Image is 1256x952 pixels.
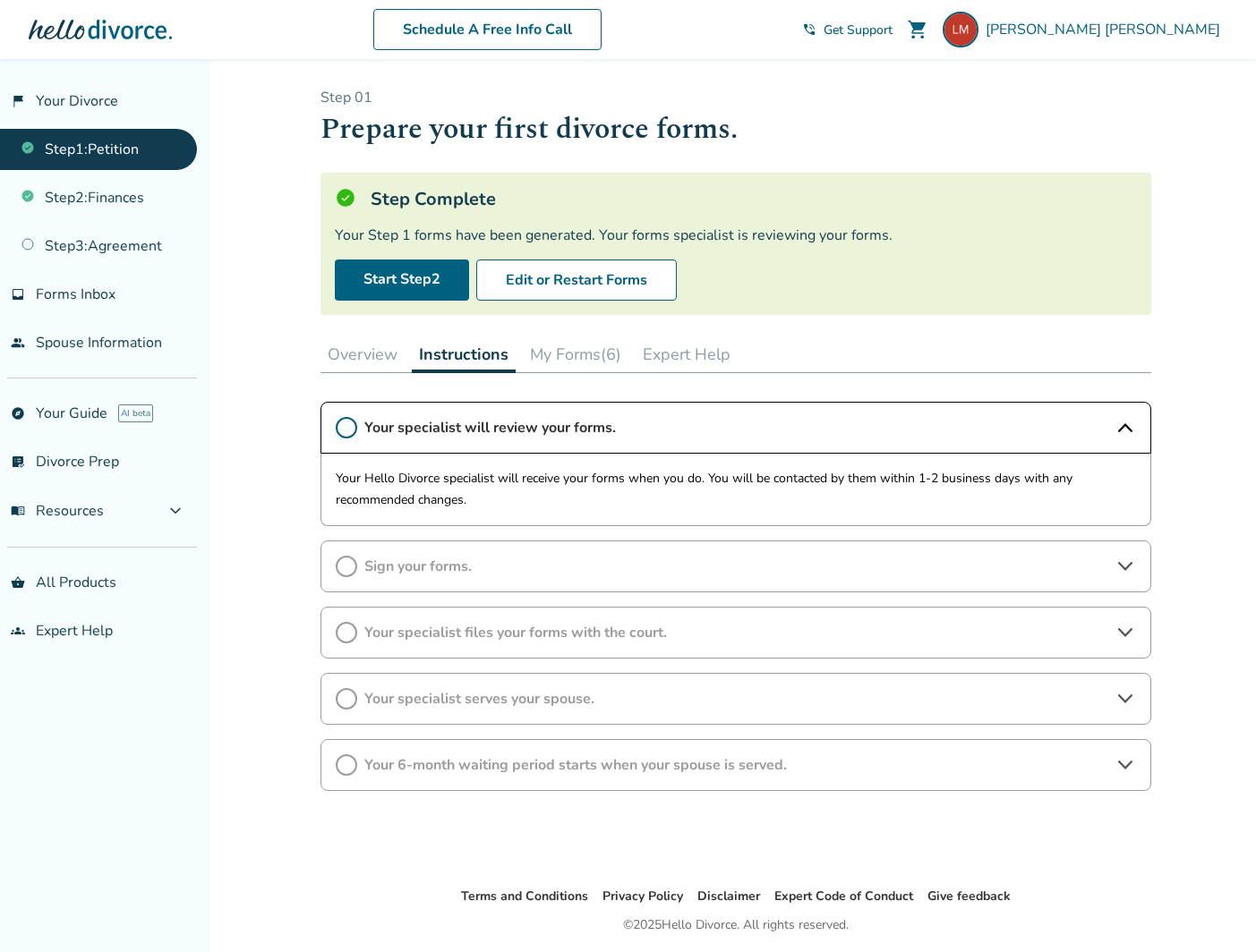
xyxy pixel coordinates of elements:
[907,19,928,40] span: shopping_cart
[364,689,1107,709] span: Your specialist serves your spouse.
[697,886,760,907] li: Disclaimer
[986,20,1227,39] span: [PERSON_NAME] [PERSON_NAME]
[373,9,602,50] a: Schedule A Free Info Call
[165,500,186,522] span: expand_more
[11,94,25,108] span: flag_2
[774,888,913,905] a: Expert Code of Conduct
[11,406,25,421] span: explore
[11,504,25,518] span: menu_book
[802,21,893,38] a: phone_in_talkGet Support
[824,21,893,38] span: Get Support
[11,575,25,590] span: shopping_basket
[802,22,816,37] span: phone_in_talk
[476,259,677,301] button: Edit or Restart Forms
[523,336,628,372] button: My Forms(6)
[364,755,1107,775] span: Your 6-month waiting period starts when your spouse is served.
[371,187,496,211] h5: Step Complete
[11,501,104,521] span: Resources
[364,557,1107,576] span: Sign your forms.
[364,623,1107,642] span: Your specialist files your forms with the court.
[602,888,683,905] a: Privacy Policy
[364,418,1107,438] span: Your specialist will review your forms.
[412,336,516,373] button: Instructions
[927,886,1011,907] li: Give feedback
[320,88,1151,107] p: Step 0 1
[11,287,25,302] span: inbox
[11,336,25,350] span: people
[320,107,1151,151] h1: Prepare your first divorce forms.
[11,624,25,638] span: groups
[461,888,588,905] a: Terms and Conditions
[623,914,849,936] div: © 2025 Hello Divorce. All rights reserved.
[1166,866,1256,952] iframe: Chat Widget
[943,12,978,47] img: lisamozden@gmail.com
[636,336,738,372] button: Expert Help
[336,468,1136,511] p: Your Hello Divorce specialist will receive your forms when you do. You will be contacted by them ...
[320,336,405,372] button: Overview
[335,259,469,301] a: Start Step2
[11,455,25,469] span: list_alt_check
[335,225,1137,245] div: Your Step 1 forms have been generated. Your forms specialist is reviewing your forms.
[36,285,115,304] span: Forms Inbox
[118,404,153,422] span: AI beta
